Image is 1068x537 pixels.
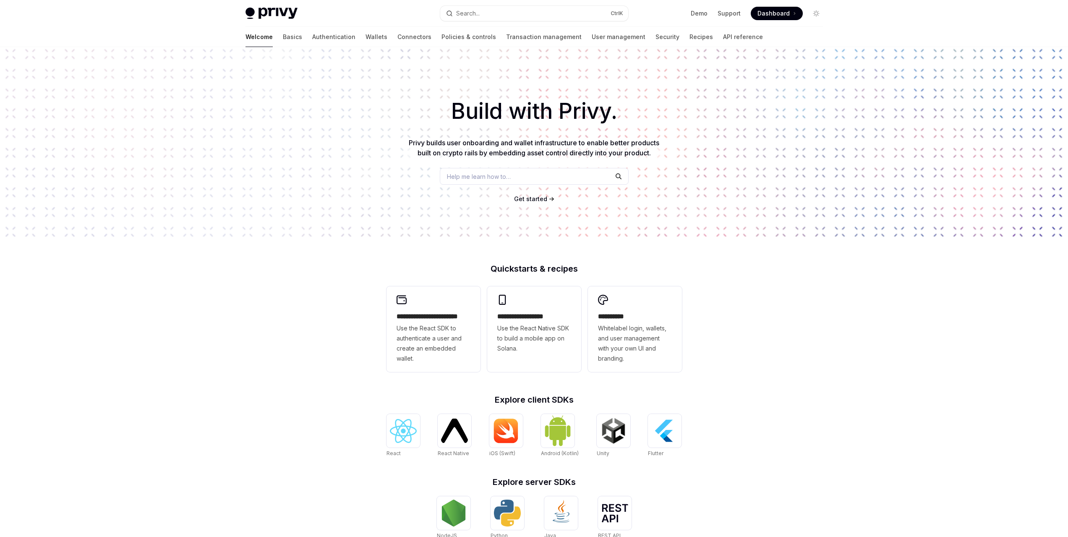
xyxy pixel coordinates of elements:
[809,7,823,20] button: Toggle dark mode
[548,500,574,527] img: Java
[601,504,628,522] img: REST API
[514,195,547,203] a: Get started
[386,265,682,273] h2: Quickstarts & recipes
[597,450,609,456] span: Unity
[456,8,480,18] div: Search...
[691,9,708,18] a: Demo
[541,450,579,456] span: Android (Kotlin)
[390,419,417,443] img: React
[494,500,521,527] img: Python
[438,450,469,456] span: React Native
[544,415,571,446] img: Android (Kotlin)
[447,172,511,181] span: Help me learn how to…
[386,414,420,458] a: ReactReact
[366,27,387,47] a: Wallets
[723,27,763,47] a: API reference
[757,9,790,18] span: Dashboard
[489,414,523,458] a: iOS (Swift)iOS (Swift)
[441,27,496,47] a: Policies & controls
[245,8,298,19] img: light logo
[440,6,628,21] button: Search...CtrlK
[689,27,713,47] a: Recipes
[386,450,401,456] span: React
[506,27,582,47] a: Transaction management
[312,27,355,47] a: Authentication
[283,27,302,47] a: Basics
[611,10,623,17] span: Ctrl K
[493,418,520,443] img: iOS (Swift)
[497,323,571,354] span: Use the React Native SDK to build a mobile app on Solana.
[487,286,581,372] a: **** **** **** ***Use the React Native SDK to build a mobile app on Solana.
[541,414,579,458] a: Android (Kotlin)Android (Kotlin)
[438,414,471,458] a: React NativeReact Native
[592,27,645,47] a: User management
[655,27,679,47] a: Security
[648,414,682,458] a: FlutterFlutter
[648,450,663,456] span: Flutter
[751,7,803,20] a: Dashboard
[13,95,1055,128] h1: Build with Privy.
[514,195,547,202] span: Get started
[386,478,682,486] h2: Explore server SDKs
[597,414,630,458] a: UnityUnity
[409,139,659,157] span: Privy builds user onboarding and wallet infrastructure to enable better products built on crypto ...
[245,27,273,47] a: Welcome
[651,417,678,444] img: Flutter
[588,286,682,372] a: **** *****Whitelabel login, wallets, and user management with your own UI and branding.
[441,419,468,443] img: React Native
[598,323,672,364] span: Whitelabel login, wallets, and user management with your own UI and branding.
[718,9,741,18] a: Support
[397,27,431,47] a: Connectors
[489,450,515,456] span: iOS (Swift)
[600,417,627,444] img: Unity
[397,323,470,364] span: Use the React SDK to authenticate a user and create an embedded wallet.
[440,500,467,527] img: NodeJS
[386,396,682,404] h2: Explore client SDKs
